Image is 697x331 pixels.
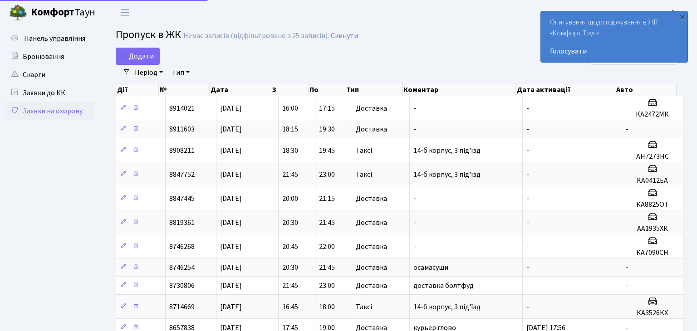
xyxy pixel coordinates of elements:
[113,5,136,20] button: Переключити навігацію
[220,263,242,273] span: [DATE]
[169,124,195,134] span: 8911603
[220,218,242,228] span: [DATE]
[183,32,329,40] div: Немає записів (відфільтровано з 25 записів).
[413,124,416,134] span: -
[356,282,387,289] span: Доставка
[319,218,335,228] span: 21:45
[131,65,167,80] a: Період
[626,176,679,185] h5: KA0412EA
[169,242,195,252] span: 8746268
[541,11,687,62] div: Опитування щодо паркування в ЖК «Комфорт Таун»
[670,7,686,18] a: Єгор
[413,242,416,252] span: -
[413,263,448,273] span: осамасуши
[220,146,242,156] span: [DATE]
[526,146,529,156] span: -
[169,218,195,228] span: 8819361
[626,224,679,233] h5: АА1935ХК
[282,218,298,228] span: 20:30
[169,103,195,113] span: 8914021
[626,152,679,161] h5: AH7273HC
[210,83,272,96] th: Дата
[319,194,335,204] span: 21:15
[526,302,529,312] span: -
[413,218,416,228] span: -
[282,242,298,252] span: 20:45
[319,146,335,156] span: 19:45
[309,83,345,96] th: По
[550,46,678,57] a: Голосувати
[282,170,298,180] span: 21:45
[5,66,95,84] a: Скарги
[5,102,95,120] a: Заявки на охорону
[356,303,372,311] span: Таксі
[319,302,335,312] span: 18:00
[169,146,195,156] span: 8908211
[31,5,74,19] b: Комфорт
[319,103,335,113] span: 17:15
[615,83,677,96] th: Авто
[122,51,154,61] span: Додати
[116,27,181,43] span: Пропуск в ЖК
[677,12,687,21] div: ×
[413,146,481,156] span: 14-б корпус, 3 під'їзд
[24,34,85,44] span: Панель управління
[526,170,529,180] span: -
[319,124,335,134] span: 19:30
[168,65,193,80] a: Тип
[169,281,195,291] span: 8730806
[169,170,195,180] span: 8847752
[220,302,242,312] span: [DATE]
[670,8,686,18] b: Єгор
[356,147,372,154] span: Таксі
[626,309,679,317] h5: КА3526КХ
[220,103,242,113] span: [DATE]
[116,83,159,96] th: Дії
[626,248,679,257] h5: КА7090СН
[31,5,95,20] span: Таун
[526,218,529,228] span: -
[626,263,628,273] span: -
[169,302,195,312] span: 8714669
[282,146,298,156] span: 18:30
[526,124,529,134] span: -
[526,194,529,204] span: -
[626,200,679,209] h5: КА8825ОТ
[220,124,242,134] span: [DATE]
[626,281,628,291] span: -
[331,32,358,40] a: Скинути
[413,103,416,113] span: -
[345,83,403,96] th: Тип
[159,83,210,96] th: №
[413,170,481,180] span: 14-б корпус, 3 під'їзд
[402,83,516,96] th: Коментар
[626,110,679,119] h5: КА2472МК
[526,281,529,291] span: -
[319,263,335,273] span: 21:45
[5,29,95,48] a: Панель управління
[169,263,195,273] span: 8746254
[9,4,27,22] img: logo.png
[626,124,628,134] span: -
[526,242,529,252] span: -
[282,194,298,204] span: 20:00
[282,263,298,273] span: 20:30
[356,243,387,250] span: Доставка
[356,105,387,112] span: Доставка
[282,124,298,134] span: 18:15
[220,281,242,291] span: [DATE]
[356,264,387,271] span: Доставка
[220,194,242,204] span: [DATE]
[5,84,95,102] a: Заявки до КК
[319,170,335,180] span: 23:00
[220,170,242,180] span: [DATE]
[356,195,387,202] span: Доставка
[526,103,529,113] span: -
[220,242,242,252] span: [DATE]
[319,242,335,252] span: 22:00
[516,83,615,96] th: Дата активації
[169,194,195,204] span: 8847445
[356,219,387,226] span: Доставка
[271,83,308,96] th: З
[116,48,160,65] a: Додати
